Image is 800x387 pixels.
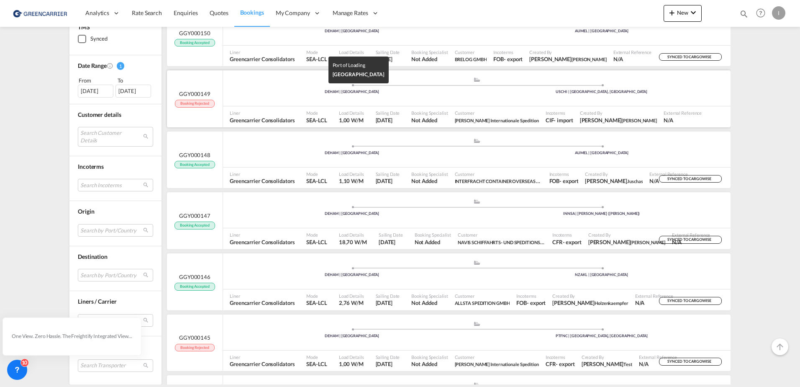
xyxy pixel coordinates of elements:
[458,238,546,246] span: NAVIS SCHIFFAHRTS- UND SPEDITIONS-AKTIENGESELLSCHAFT
[174,9,198,16] span: Enquiries
[306,238,327,246] span: SEA-LCL
[179,29,210,37] span: GGY000150
[174,161,215,169] span: Booking Accepted
[175,100,214,108] span: Booking Rejected
[78,253,153,261] div: Destination
[472,261,482,265] md-icon: assets/icons/custom/ship-fill.svg
[306,299,327,307] span: SEA-LCL
[78,298,153,306] div: Liners / Carrier
[339,171,364,177] span: Load Details
[549,171,579,177] span: Incoterms
[230,360,295,368] span: Greencarrier Consolidators
[306,171,327,177] span: Mode
[78,77,153,98] span: From To [DATE][DATE]
[376,293,400,299] span: Sailing Date
[240,9,264,16] span: Bookings
[667,8,677,18] md-icon: icon-plus 400-fg
[376,299,400,307] span: 8 Oct 2025
[333,9,368,17] span: Manage Rates
[174,39,215,47] span: Booking Accepted
[411,177,448,185] span: Not Added
[580,110,657,116] span: Created By
[477,89,727,95] div: USCHI | [GEOGRAPHIC_DATA], [GEOGRAPHIC_DATA]
[339,361,364,367] span: 1,00 W/M
[775,342,785,352] md-icon: icon-arrow-up
[472,322,482,326] md-icon: assets/icons/custom/ship-fill.svg
[376,55,400,63] span: 18 Oct 2025
[552,232,582,238] span: Incoterms
[477,28,727,34] div: AUMEL | [GEOGRAPHIC_DATA]
[306,360,327,368] span: SEA-LCL
[175,344,214,352] span: Booking Rejected
[664,5,702,22] button: icon-plus 400-fgNewicon-chevron-down
[455,300,510,306] span: ALLSTA SPEDITION GMBH
[306,177,327,185] span: SEA-LCL
[339,56,364,62] span: 1,00 W/M
[132,9,162,16] span: Rate Search
[546,360,575,368] span: CFR export
[549,177,560,185] div: FOB
[546,110,573,116] span: Incoterms
[477,150,727,156] div: AUMEL | [GEOGRAPHIC_DATA]
[664,110,702,116] span: External Reference
[339,49,364,55] span: Load Details
[455,177,543,185] span: INTERFRACHT CONTAINER OVERSEAS SERVICES GMBH
[379,232,403,238] span: Sailing Date
[635,293,673,299] span: External Reference
[546,360,556,368] div: CFR
[339,178,364,184] span: 1,10 W/M
[659,175,722,183] div: SYNCED TO CARGOWISE
[552,293,628,299] span: Created By
[549,177,579,185] span: FOB export
[78,85,113,98] div: [DATE]
[554,116,573,124] div: - import
[376,177,400,185] span: 25 Oct 2025
[78,298,116,305] span: Liners / Carrier
[455,110,539,116] span: Customer
[276,9,310,17] span: My Company
[174,222,215,230] span: Booking Accepted
[516,293,546,299] span: Incoterms
[78,62,107,69] span: Date Range
[230,299,295,307] span: Greencarrier Consolidators
[174,283,215,291] span: Booking Accepted
[411,55,448,63] span: Not Added
[582,360,632,368] span: Isabel Test
[230,293,295,299] span: Liner
[588,238,665,246] span: Matthias Maas
[639,360,677,368] span: N/A
[667,298,713,306] span: SYNCED TO CARGOWISE
[477,272,727,278] div: NZAKL | [GEOGRAPHIC_DATA]
[613,55,651,63] span: N/A
[504,55,523,63] div: - export
[772,6,785,20] div: I
[230,171,295,177] span: Liner
[376,360,400,368] span: 30 Sep 2025
[85,9,109,17] span: Analytics
[411,171,448,177] span: Booking Specialist
[667,359,713,367] span: SYNCED TO CARGOWISE
[739,9,749,22] div: icon-magnify
[649,171,687,177] span: External Reference
[230,49,295,55] span: Liner
[455,55,487,63] span: BRELOG GMBH
[772,338,788,355] button: Go to Top
[546,354,575,360] span: Incoterms
[559,177,578,185] div: - export
[472,77,482,82] md-icon: assets/icons/custom/ship-fill.svg
[672,232,710,238] span: External Reference
[649,177,687,185] span: N/A
[78,23,90,31] span: TMS
[627,178,643,184] span: Juschas
[333,70,385,79] div: [GEOGRAPHIC_DATA]
[556,360,574,368] div: - export
[667,54,713,62] span: SYNCED TO CARGOWISE
[546,116,554,124] div: CIF
[411,293,448,299] span: Booking Specialist
[455,57,487,62] span: BRELOG GMBH
[516,299,527,307] div: FOB
[339,117,364,124] span: 1,00 W/M
[339,110,364,116] span: Load Details
[529,49,606,55] span: Created By
[659,358,722,366] div: SYNCED TO CARGOWISE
